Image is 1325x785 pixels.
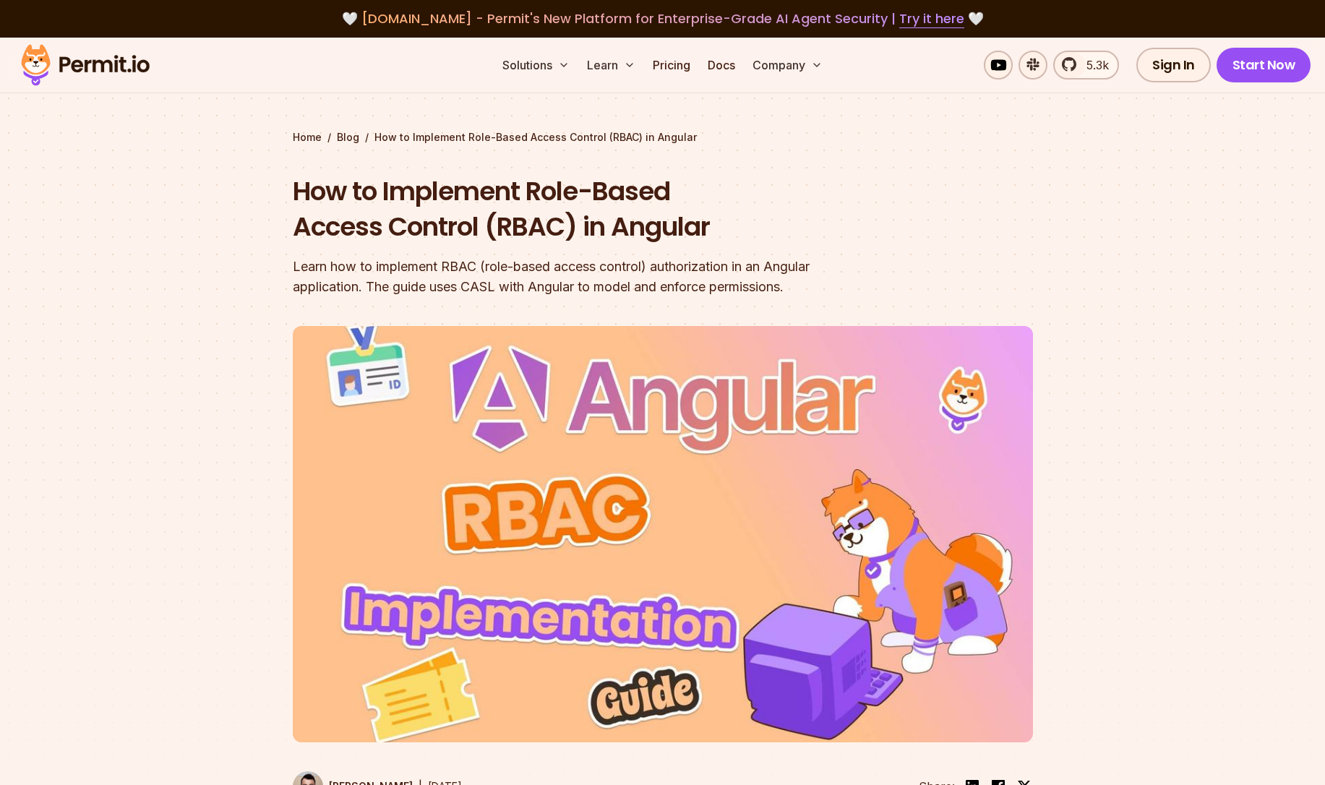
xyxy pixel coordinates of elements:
[361,9,964,27] span: [DOMAIN_NAME] - Permit's New Platform for Enterprise-Grade AI Agent Security |
[293,130,322,145] a: Home
[1053,51,1119,80] a: 5.3k
[899,9,964,28] a: Try it here
[1078,56,1109,74] span: 5.3k
[293,130,1033,145] div: / /
[293,257,848,297] div: Learn how to implement RBAC (role-based access control) authorization in an Angular application. ...
[35,9,1290,29] div: 🤍 🤍
[647,51,696,80] a: Pricing
[337,130,359,145] a: Blog
[747,51,828,80] button: Company
[293,326,1033,742] img: How to Implement Role-Based Access Control (RBAC) in Angular
[14,40,156,90] img: Permit logo
[1217,48,1311,82] a: Start Now
[1136,48,1211,82] a: Sign In
[497,51,575,80] button: Solutions
[293,173,848,245] h1: How to Implement Role-Based Access Control (RBAC) in Angular
[702,51,741,80] a: Docs
[581,51,641,80] button: Learn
